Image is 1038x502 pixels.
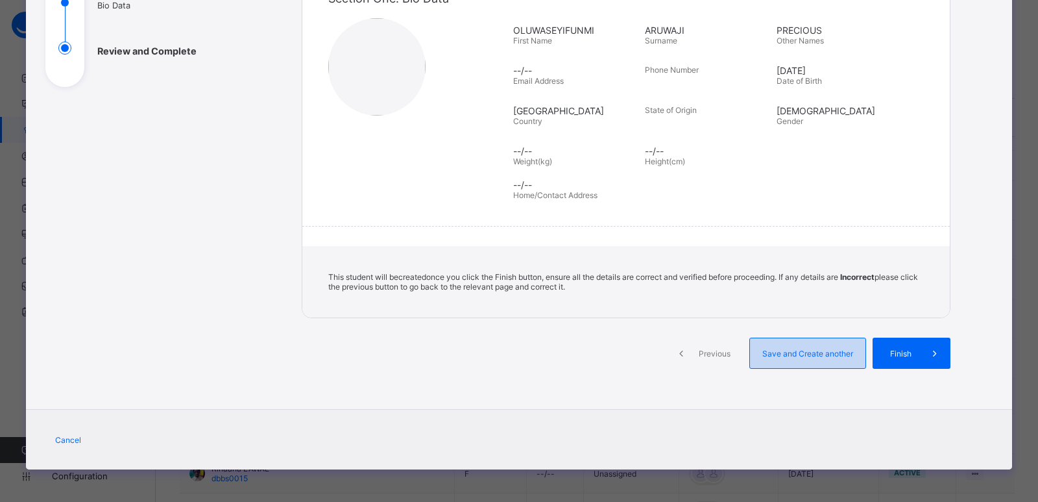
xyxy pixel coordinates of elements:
[513,65,638,76] span: --/--
[328,272,918,292] span: This student will be created once you click the Finish button, ensure all the details are correct...
[513,105,638,116] span: [GEOGRAPHIC_DATA]
[645,65,699,75] span: Phone Number
[513,190,597,200] span: Home/Contact Address
[645,25,770,36] span: ARUWAJI
[513,179,930,190] span: --/--
[513,76,564,86] span: Email Address
[513,36,552,45] span: First Name
[777,25,902,36] span: PRECIOUS
[777,105,902,116] span: [DEMOGRAPHIC_DATA]
[840,272,875,282] b: Incorrect
[645,36,677,45] span: Surname
[513,116,542,126] span: Country
[513,157,552,166] span: Weight(kg)
[697,349,732,358] span: Previous
[645,105,697,115] span: State of Origin
[777,65,902,76] span: [DATE]
[777,76,822,86] span: Date of Birth
[777,36,824,45] span: Other Names
[760,349,856,358] span: Save and Create another
[55,435,81,445] span: Cancel
[882,349,919,358] span: Finish
[777,116,803,126] span: Gender
[645,145,770,157] span: --/--
[513,145,638,157] span: --/--
[645,157,685,166] span: Height(cm)
[513,25,638,36] span: OLUWASEYIFUNMI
